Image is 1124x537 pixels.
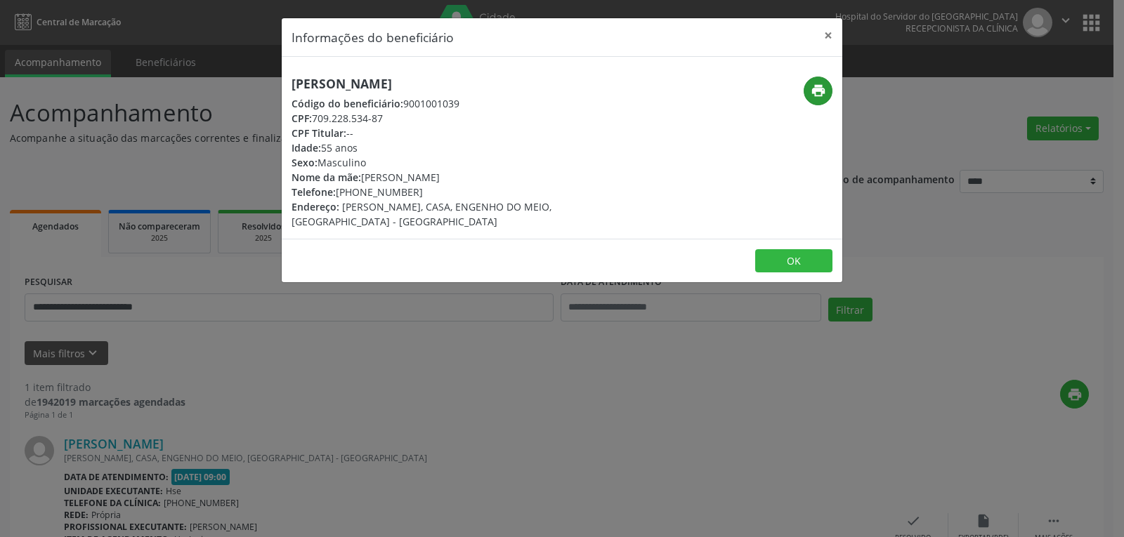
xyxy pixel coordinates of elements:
[292,126,646,140] div: --
[292,97,403,110] span: Código do beneficiário:
[292,77,646,91] h5: [PERSON_NAME]
[292,141,321,154] span: Idade:
[292,200,551,228] span: [PERSON_NAME], CASA, ENGENHO DO MEIO, [GEOGRAPHIC_DATA] - [GEOGRAPHIC_DATA]
[804,77,832,105] button: print
[292,96,646,111] div: 9001001039
[292,156,318,169] span: Sexo:
[811,83,826,98] i: print
[292,112,312,125] span: CPF:
[292,28,454,46] h5: Informações do beneficiário
[292,171,361,184] span: Nome da mãe:
[814,18,842,53] button: Close
[755,249,832,273] button: OK
[292,185,646,199] div: [PHONE_NUMBER]
[292,185,336,199] span: Telefone:
[292,140,646,155] div: 55 anos
[292,126,346,140] span: CPF Titular:
[292,111,646,126] div: 709.228.534-87
[292,155,646,170] div: Masculino
[292,200,339,213] span: Endereço:
[292,170,646,185] div: [PERSON_NAME]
